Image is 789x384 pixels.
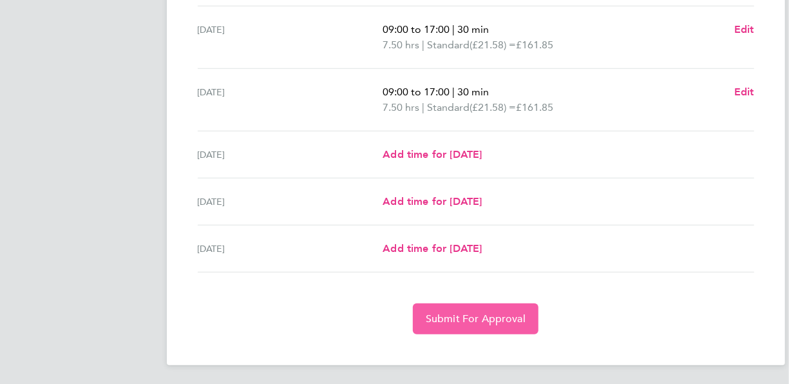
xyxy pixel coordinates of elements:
span: Submit For Approval [426,312,526,325]
span: 09:00 to 17:00 [383,86,450,98]
span: | [452,86,455,98]
span: Standard [427,100,470,115]
span: | [452,23,455,35]
span: Add time for [DATE] [383,242,482,254]
span: 7.50 hrs [383,101,419,113]
span: £161.85 [516,39,553,51]
div: [DATE] [198,22,383,53]
div: [DATE] [198,147,383,162]
span: | [422,101,424,113]
span: 30 min [457,23,489,35]
a: Edit [734,84,754,100]
span: (£21.58) = [470,39,516,51]
span: 09:00 to 17:00 [383,23,450,35]
span: Add time for [DATE] [383,195,482,207]
a: Add time for [DATE] [383,147,482,162]
span: Standard [427,37,470,53]
span: Edit [734,23,754,35]
a: Add time for [DATE] [383,194,482,209]
span: (£21.58) = [470,101,516,113]
a: Add time for [DATE] [383,241,482,256]
button: Submit For Approval [413,303,538,334]
span: 7.50 hrs [383,39,419,51]
span: Add time for [DATE] [383,148,482,160]
span: £161.85 [516,101,553,113]
div: [DATE] [198,194,383,209]
a: Edit [734,22,754,37]
span: | [422,39,424,51]
div: [DATE] [198,241,383,256]
span: Edit [734,86,754,98]
span: 30 min [457,86,489,98]
div: [DATE] [198,84,383,115]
